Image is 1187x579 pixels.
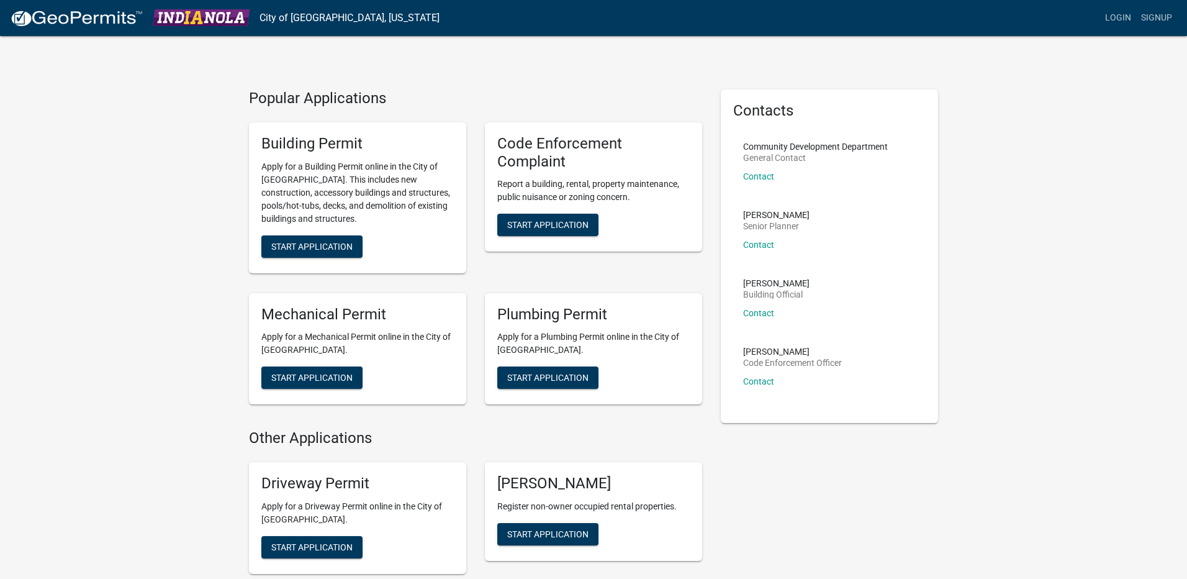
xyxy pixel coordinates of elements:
[249,429,702,447] h4: Other Applications
[153,9,250,26] img: City of Indianola, Iowa
[743,279,810,288] p: [PERSON_NAME]
[507,529,589,539] span: Start Application
[497,178,690,204] p: Report a building, rental, property maintenance, public nuisance or zoning concern.
[497,331,690,357] p: Apply for a Plumbing Permit online in the City of [GEOGRAPHIC_DATA].
[743,171,774,181] a: Contact
[261,475,454,493] h5: Driveway Permit
[1100,6,1136,30] a: Login
[743,376,774,386] a: Contact
[733,102,926,120] h5: Contacts
[743,347,842,356] p: [PERSON_NAME]
[261,135,454,153] h5: Building Permit
[743,142,888,151] p: Community Development Department
[1136,6,1177,30] a: Signup
[507,373,589,383] span: Start Application
[261,306,454,324] h5: Mechanical Permit
[743,222,810,230] p: Senior Planner
[261,331,454,357] p: Apply for a Mechanical Permit online in the City of [GEOGRAPHIC_DATA].
[260,7,440,29] a: City of [GEOGRAPHIC_DATA], [US_STATE]
[261,500,454,526] p: Apply for a Driveway Permit online in the City of [GEOGRAPHIC_DATA].
[497,500,690,513] p: Register non-owner occupied rental properties.
[497,475,690,493] h5: [PERSON_NAME]
[271,542,353,552] span: Start Application
[743,240,774,250] a: Contact
[261,536,363,558] button: Start Application
[271,241,353,251] span: Start Application
[497,367,598,389] button: Start Application
[507,220,589,230] span: Start Application
[497,523,598,545] button: Start Application
[261,160,454,226] p: Apply for a Building Permit online in the City of [GEOGRAPHIC_DATA]. This includes new constructi...
[271,373,353,383] span: Start Application
[497,306,690,324] h5: Plumbing Permit
[743,211,810,219] p: [PERSON_NAME]
[261,235,363,258] button: Start Application
[743,308,774,318] a: Contact
[261,367,363,389] button: Start Application
[743,358,842,367] p: Code Enforcement Officer
[743,153,888,162] p: General Contact
[249,89,702,107] h4: Popular Applications
[497,214,598,236] button: Start Application
[497,135,690,171] h5: Code Enforcement Complaint
[743,290,810,299] p: Building Official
